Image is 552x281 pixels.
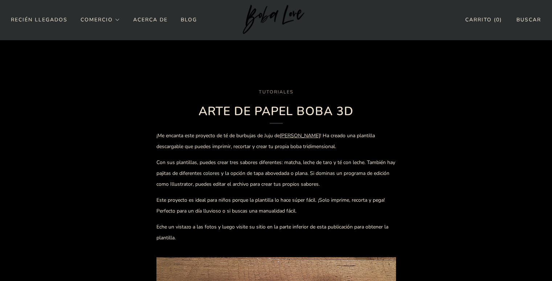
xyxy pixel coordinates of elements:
a: [PERSON_NAME] [280,132,320,139]
font: ¡Me encanta este proyecto de té de burbujas de Juju de [156,132,280,139]
font: ! Ha creado una plantilla descargable que puedes imprimir, recortar y crear tu propia boba tridim... [156,132,375,150]
font: Describir [3,3,25,9]
a: Volver arriba [11,9,41,16]
font: Recién llegados [11,16,68,23]
font: 16 [9,50,15,56]
a: Recién llegados [11,14,68,25]
a: tutoriales [259,89,294,95]
font: Comercio [81,16,113,23]
img: Amor de boba [243,5,309,34]
font: píxeles [15,50,31,56]
font: Arte de papel Boba 3D [199,103,353,119]
font: Buscar [516,16,541,23]
font: Blog [181,16,197,23]
font: Este proyecto es ideal para niños porque la plantilla lo hace súper fácil. ¡Solo imprime, recorta... [156,197,385,214]
a: Comercio [81,14,120,25]
font: Estilo [3,23,20,30]
a: Acerca de [133,14,168,25]
a: Buscar [516,14,541,26]
font: Tamaño de fuente [3,44,44,50]
font: Carrito ( [465,16,496,23]
font: Acerca de [133,16,168,23]
a: Amor de boba [243,5,309,35]
font: Eche un vistazo a las fotos y luego visite su sitio en la parte inferior de esta publicación para... [156,223,388,241]
font: Con sus plantillas, puedes crear tres sabores diferentes: matcha, leche de taro y té con leche. T... [156,159,395,188]
a: Carro [465,14,502,26]
a: Blog [181,14,197,25]
font: ) [500,16,502,23]
font: 0 [496,16,500,23]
